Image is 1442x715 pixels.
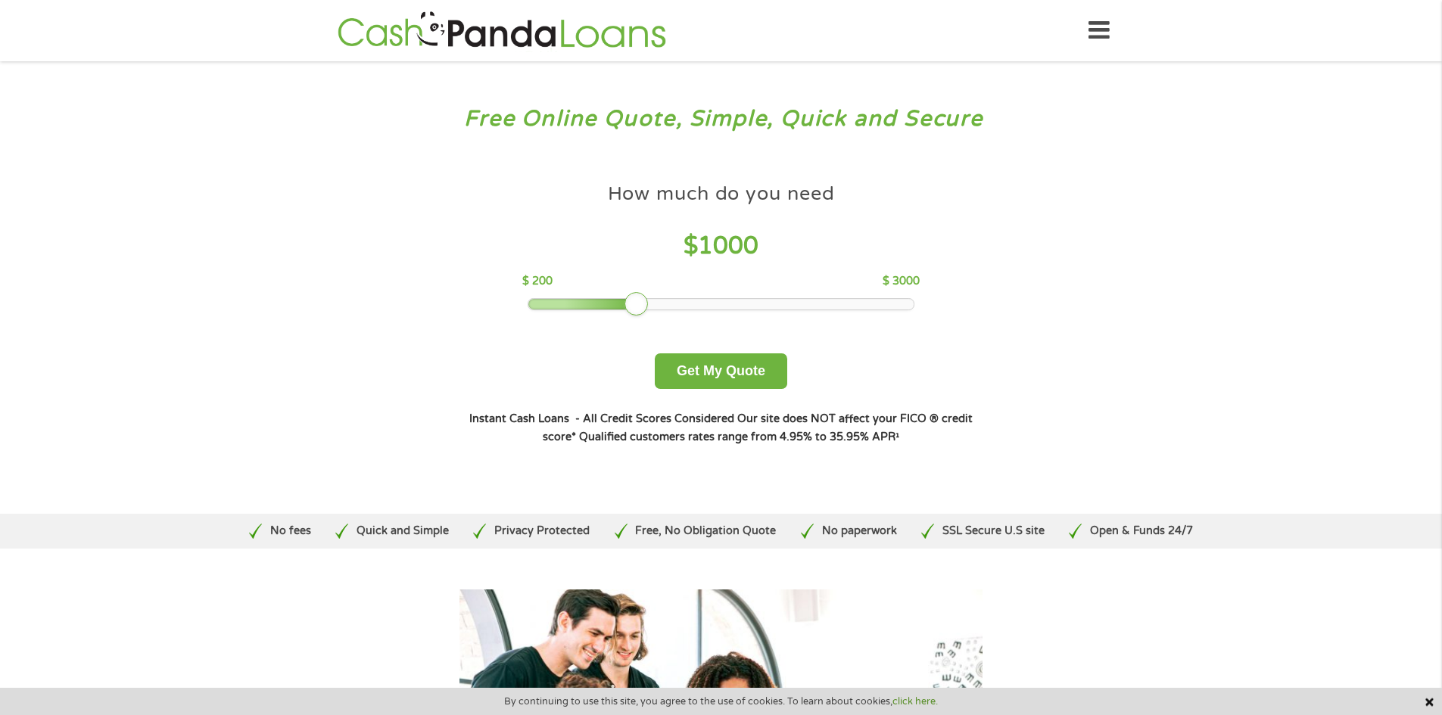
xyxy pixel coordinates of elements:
[522,231,920,262] h4: $
[942,523,1045,539] p: SSL Secure U.S site
[469,412,734,425] strong: Instant Cash Loans - All Credit Scores Considered
[698,232,758,260] span: 1000
[494,523,590,539] p: Privacy Protected
[357,523,449,539] p: Quick and Simple
[579,431,899,443] strong: Qualified customers rates range from 4.95% to 35.95% APR¹
[333,9,671,52] img: GetLoanNow Logo
[655,353,787,389] button: Get My Quote
[270,523,311,539] p: No fees
[635,523,776,539] p: Free, No Obligation Quote
[883,273,920,290] p: $ 3000
[543,412,973,443] strong: Our site does NOT affect your FICO ® credit score*
[1090,523,1193,539] p: Open & Funds 24/7
[44,105,1399,133] h3: Free Online Quote, Simple, Quick and Secure
[892,695,938,707] a: click here.
[504,696,938,707] span: By continuing to use this site, you agree to the use of cookies. To learn about cookies,
[822,523,897,539] p: No paperwork
[522,273,553,290] p: $ 200
[608,182,835,207] h4: How much do you need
